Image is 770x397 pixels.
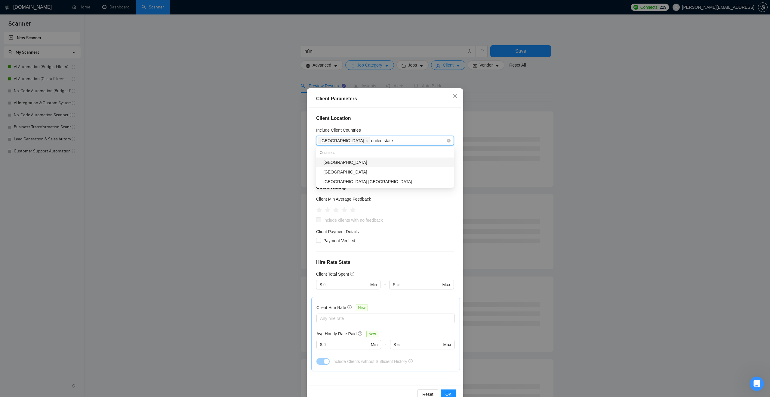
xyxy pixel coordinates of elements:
h5: Avg Hourly Rate Paid [316,330,357,337]
div: [GEOGRAPHIC_DATA] [323,159,450,166]
button: Close [447,88,463,105]
span: question-circle [408,359,413,363]
span: $ [320,341,322,348]
span: New [366,331,378,337]
div: Countries [316,148,454,158]
span: question-circle [347,305,352,310]
div: - [380,280,389,297]
span: Max [443,341,451,348]
div: United States Virgin Islands [316,167,454,177]
h4: Client Payment Details [316,228,359,235]
h4: Hire Rate Stats [316,259,454,266]
span: question-circle [350,271,355,276]
div: United States Minor Outlying Islands [316,177,454,186]
span: question-circle [358,331,363,336]
h5: Client Total Spent [316,271,349,277]
iframe: Intercom live chat [750,377,764,391]
span: star [316,207,322,213]
span: Australia [318,137,370,144]
h4: Client Rating [316,184,454,191]
span: Max [442,281,450,288]
input: ∞ [397,341,442,348]
span: Include clients with no feedback [321,217,385,224]
span: Payment Verified [321,237,358,244]
span: Min [370,281,377,288]
span: Include Clients without Sufficient History [332,359,407,364]
span: Min [371,341,378,348]
span: star [341,207,347,213]
div: United States [316,158,454,167]
h5: Client Hire Rate [316,304,346,311]
span: star [350,207,356,213]
div: - [381,340,390,357]
div: [GEOGRAPHIC_DATA] [323,169,450,175]
span: [GEOGRAPHIC_DATA] [320,137,364,144]
span: star [333,207,339,213]
span: $ [393,281,395,288]
h4: Client Location [316,115,454,122]
span: close [453,94,457,98]
input: ∞ [396,281,441,288]
input: 0 [324,341,370,348]
input: 0 [323,281,369,288]
span: close-circle [447,139,451,142]
span: New [356,305,368,311]
h5: Client Min Average Feedback [316,196,371,202]
span: star [325,207,331,213]
div: Client Parameters [316,95,454,102]
span: close [365,139,368,142]
h5: Include Client Countries [316,127,361,133]
span: $ [320,281,322,288]
div: [GEOGRAPHIC_DATA] [GEOGRAPHIC_DATA] [323,178,450,185]
span: $ [394,341,396,348]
